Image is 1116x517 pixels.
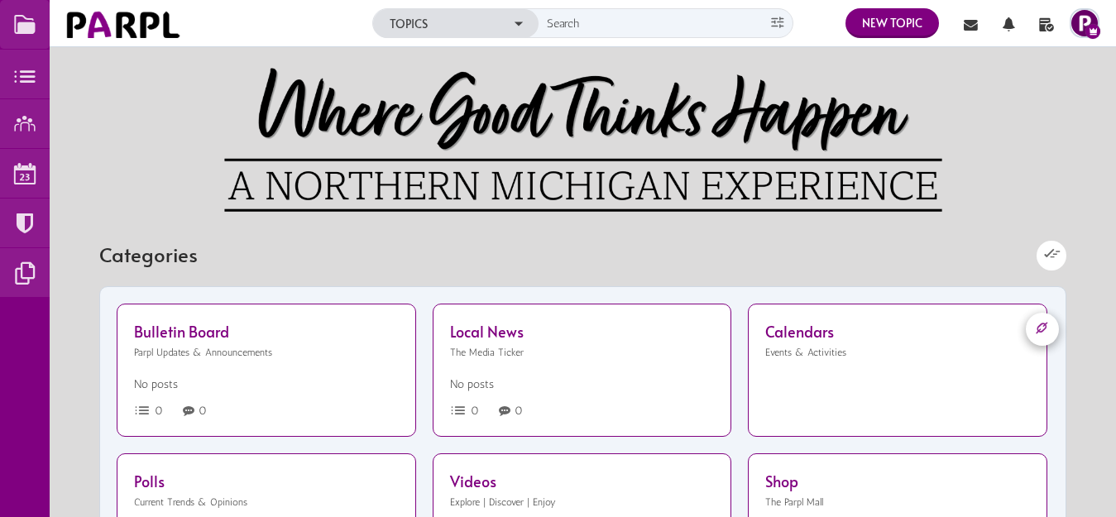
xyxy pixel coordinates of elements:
span: Polls [134,471,165,491]
img: output-onlinepngtools%20-%202024-01-20T151441.402.png [66,10,180,40]
input: Search [539,9,763,37]
span: 0 [155,404,163,418]
span: Videos [450,471,496,491]
a: Local News [450,325,524,341]
a: Shop [765,475,798,491]
span: 0 [515,404,523,418]
img: Slide1.png [1071,10,1098,36]
span: 0 [471,404,479,418]
span: New Topic [862,15,922,31]
a: New Topic [845,8,939,38]
button: Topics [373,9,539,38]
span: Local News [450,321,524,342]
a: Videos [450,475,496,491]
a: Bulletin Board [134,325,229,341]
a: Calendars [765,325,834,341]
span: Bulletin Board [134,321,229,342]
span: Shop [765,471,798,491]
a: Polls [134,475,165,491]
span: Calendars [765,321,834,342]
a: Categories [99,241,198,268]
span: Topics [390,15,428,32]
span: 0 [199,404,207,418]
